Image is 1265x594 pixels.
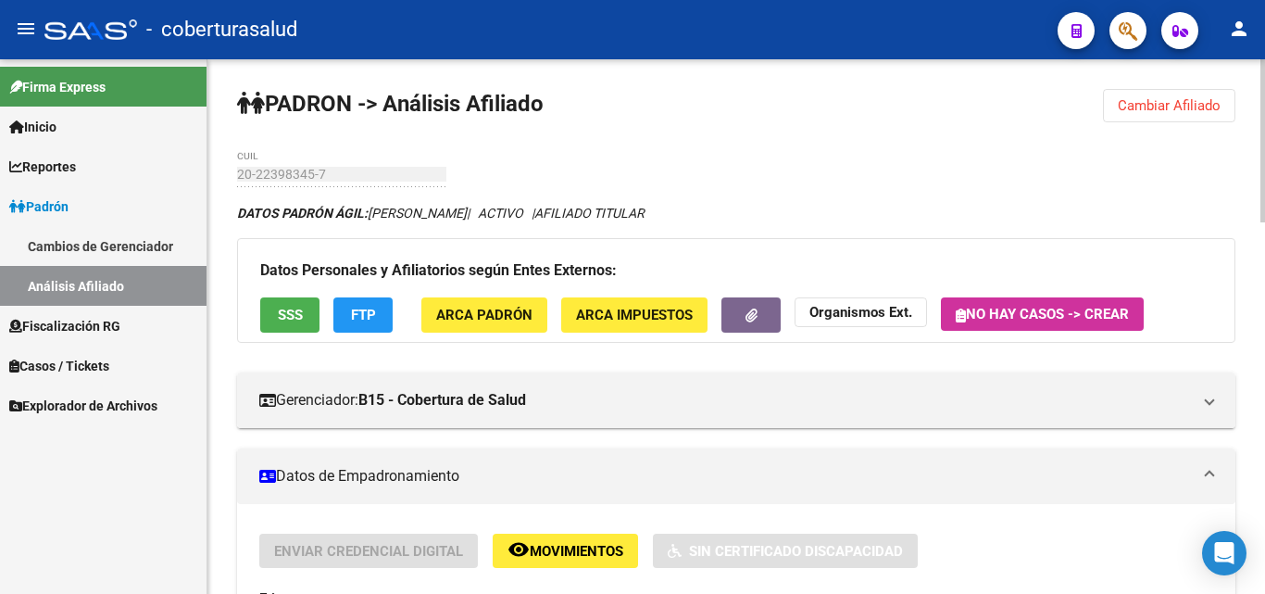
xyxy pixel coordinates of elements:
[237,206,645,221] i: | ACTIVO |
[146,9,297,50] span: - coberturasalud
[421,297,547,332] button: ARCA Padrón
[237,206,467,221] span: [PERSON_NAME]
[9,77,106,97] span: Firma Express
[358,390,526,411] strong: B15 - Cobertura de Salud
[333,297,393,332] button: FTP
[795,297,927,326] button: Organismos Ext.
[9,356,109,376] span: Casos / Tickets
[1103,89,1235,122] button: Cambiar Afiliado
[237,91,544,117] strong: PADRON -> Análisis Afiliado
[576,308,693,324] span: ARCA Impuestos
[941,297,1144,331] button: No hay casos -> Crear
[956,306,1129,322] span: No hay casos -> Crear
[351,308,376,324] span: FTP
[237,206,368,221] strong: DATOS PADRÓN ÁGIL:
[9,157,76,177] span: Reportes
[653,534,918,568] button: Sin Certificado Discapacidad
[436,308,532,324] span: ARCA Padrón
[561,297,708,332] button: ARCA Impuestos
[259,466,1191,487] mat-panel-title: Datos de Empadronamiento
[507,538,530,561] mat-icon: remove_red_eye
[260,258,1212,284] h3: Datos Personales y Afiliatorios según Entes Externos:
[274,543,463,560] span: Enviar Credencial Digital
[9,196,69,217] span: Padrón
[689,543,903,560] span: Sin Certificado Discapacidad
[1118,97,1221,114] span: Cambiar Afiliado
[237,373,1235,428] mat-expansion-panel-header: Gerenciador:B15 - Cobertura de Salud
[1228,18,1250,40] mat-icon: person
[530,543,623,560] span: Movimientos
[9,117,56,137] span: Inicio
[9,316,120,336] span: Fiscalización RG
[493,534,638,568] button: Movimientos
[15,18,37,40] mat-icon: menu
[259,534,478,568] button: Enviar Credencial Digital
[278,308,303,324] span: SSS
[534,206,645,221] span: AFILIADO TITULAR
[9,396,157,416] span: Explorador de Archivos
[237,449,1235,504] mat-expansion-panel-header: Datos de Empadronamiento
[260,297,319,332] button: SSS
[1202,531,1246,575] div: Open Intercom Messenger
[259,390,1191,411] mat-panel-title: Gerenciador:
[809,305,912,322] strong: Organismos Ext.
